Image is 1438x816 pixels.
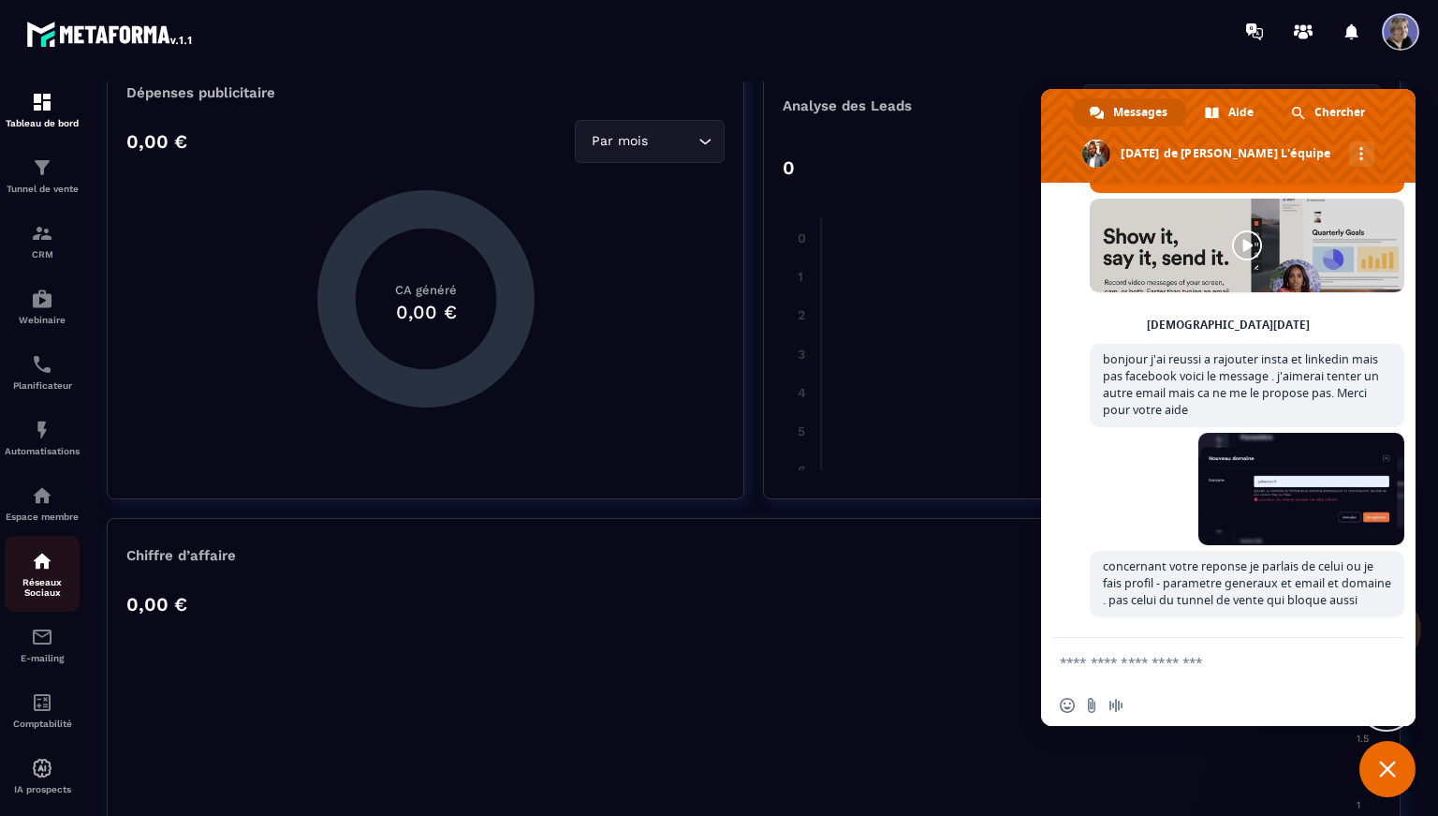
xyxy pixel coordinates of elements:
[126,84,725,101] p: Dépenses publicitaire
[1314,98,1365,126] span: Chercher
[5,653,80,663] p: E-mailing
[1113,98,1167,126] span: Messages
[783,97,1082,114] p: Analyse des Leads
[126,593,187,616] p: 0,00 €
[5,784,80,794] p: IA prospects
[5,405,80,470] a: automationsautomationsAutomatisations
[5,612,80,677] a: emailemailE-mailing
[31,353,53,376] img: scheduler
[5,142,80,208] a: formationformationTunnel de vente
[1082,84,1382,127] div: Search for option
[31,691,53,714] img: accountant
[5,677,80,743] a: accountantaccountantComptabilité
[5,274,80,339] a: automationsautomationsWebinaire
[575,120,725,163] div: Search for option
[1228,98,1254,126] span: Aide
[5,339,80,405] a: schedulerschedulerPlanificateur
[31,156,53,179] img: formation
[1103,558,1391,608] span: concernant votre reponse je parlais de celui ou je fais profil - parametre generaux et email et d...
[1357,733,1369,745] tspan: 1.5
[798,230,806,245] tspan: 0
[5,208,80,274] a: formationformationCRM
[31,550,53,572] img: social-network
[798,307,805,322] tspan: 2
[798,347,805,362] tspan: 3
[587,131,652,152] span: Par mois
[1084,698,1099,713] span: Envoyer un fichier
[31,419,53,441] img: automations
[798,269,803,284] tspan: 1
[31,484,53,507] img: automations
[1188,98,1272,126] a: Aide
[1103,351,1379,418] span: bonjour j'ai reussi a rajouter insta et linkedin mais pas facebook voici le message . j'aimerai t...
[5,536,80,612] a: social-networksocial-networkRéseaux Sociaux
[31,91,53,113] img: formation
[31,222,53,245] img: formation
[5,470,80,536] a: automationsautomationsEspace membre
[1073,98,1186,126] a: Messages
[5,512,80,522] p: Espace membre
[1108,698,1123,713] span: Message audio
[5,719,80,729] p: Comptabilité
[5,249,80,260] p: CRM
[1274,98,1384,126] a: Chercher
[126,130,187,153] p: 0,00 €
[5,315,80,325] p: Webinaire
[1060,638,1359,685] textarea: Entrez votre message...
[1060,698,1075,713] span: Insérer un emoji
[652,131,694,152] input: Search for option
[126,547,236,564] p: Chiffre d’affaire
[1359,741,1416,797] a: Fermer le chat
[5,184,80,194] p: Tunnel de vente
[5,577,80,598] p: Réseaux Sociaux
[26,17,195,51] img: logo
[1357,799,1360,811] tspan: 1
[783,156,795,179] p: 0
[5,77,80,142] a: formationformationTableau de bord
[1147,319,1310,331] div: [DEMOGRAPHIC_DATA][DATE]
[5,380,80,391] p: Planificateur
[31,288,53,310] img: automations
[5,118,80,128] p: Tableau de bord
[31,757,53,779] img: automations
[31,626,53,648] img: email
[798,463,806,478] tspan: 6
[798,385,806,400] tspan: 4
[798,423,805,438] tspan: 5
[5,446,80,456] p: Automatisations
